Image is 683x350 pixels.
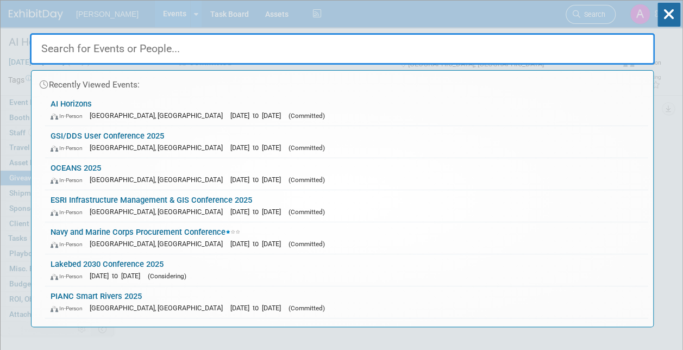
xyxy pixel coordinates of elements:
[45,254,648,286] a: Lakebed 2030 Conference 2025 In-Person [DATE] to [DATE] (Considering)
[45,286,648,318] a: PIANC Smart Rivers 2025 In-Person [GEOGRAPHIC_DATA], [GEOGRAPHIC_DATA] [DATE] to [DATE] (Committed)
[90,240,228,248] span: [GEOGRAPHIC_DATA], [GEOGRAPHIC_DATA]
[90,176,228,184] span: [GEOGRAPHIC_DATA], [GEOGRAPHIC_DATA]
[289,208,325,216] span: (Committed)
[230,111,286,120] span: [DATE] to [DATE]
[230,208,286,216] span: [DATE] to [DATE]
[289,144,325,152] span: (Committed)
[45,126,648,158] a: GSI/DDS User Conference 2025 In-Person [GEOGRAPHIC_DATA], [GEOGRAPHIC_DATA] [DATE] to [DATE] (Com...
[90,272,146,280] span: [DATE] to [DATE]
[30,33,655,65] input: Search for Events or People...
[230,143,286,152] span: [DATE] to [DATE]
[289,304,325,312] span: (Committed)
[289,112,325,120] span: (Committed)
[90,208,228,216] span: [GEOGRAPHIC_DATA], [GEOGRAPHIC_DATA]
[90,143,228,152] span: [GEOGRAPHIC_DATA], [GEOGRAPHIC_DATA]
[230,240,286,248] span: [DATE] to [DATE]
[51,241,87,248] span: In-Person
[51,209,87,216] span: In-Person
[45,158,648,190] a: OCEANS 2025 In-Person [GEOGRAPHIC_DATA], [GEOGRAPHIC_DATA] [DATE] to [DATE] (Committed)
[90,111,228,120] span: [GEOGRAPHIC_DATA], [GEOGRAPHIC_DATA]
[51,177,87,184] span: In-Person
[148,272,186,280] span: (Considering)
[37,71,648,94] div: Recently Viewed Events:
[90,304,228,312] span: [GEOGRAPHIC_DATA], [GEOGRAPHIC_DATA]
[289,176,325,184] span: (Committed)
[45,190,648,222] a: ESRI Infrastructure Management & GIS Conference 2025 In-Person [GEOGRAPHIC_DATA], [GEOGRAPHIC_DAT...
[51,273,87,280] span: In-Person
[51,112,87,120] span: In-Person
[45,222,648,254] a: Navy and Marine Corps Procurement Conference In-Person [GEOGRAPHIC_DATA], [GEOGRAPHIC_DATA] [DATE...
[230,304,286,312] span: [DATE] to [DATE]
[51,305,87,312] span: In-Person
[45,94,648,126] a: AI Horizons In-Person [GEOGRAPHIC_DATA], [GEOGRAPHIC_DATA] [DATE] to [DATE] (Committed)
[289,240,325,248] span: (Committed)
[51,145,87,152] span: In-Person
[230,176,286,184] span: [DATE] to [DATE]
